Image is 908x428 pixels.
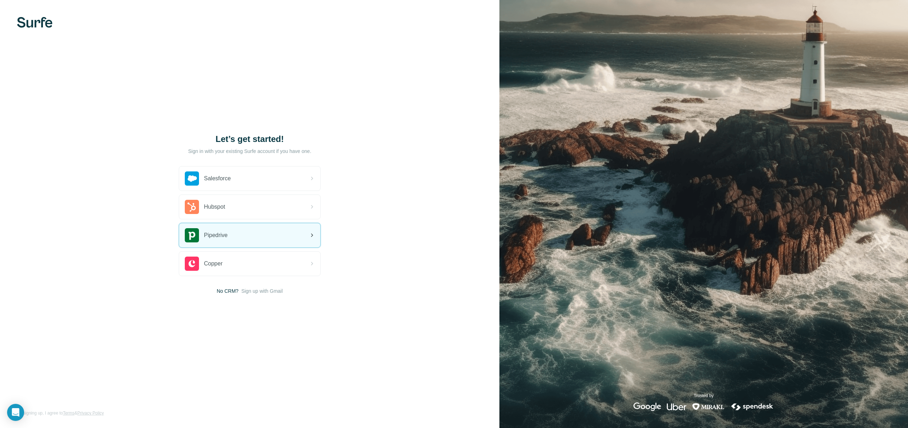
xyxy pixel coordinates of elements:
[204,174,231,183] span: Salesforce
[17,410,104,416] span: By signing up, I agree to &
[7,404,24,421] div: Open Intercom Messenger
[633,402,661,411] img: google's logo
[730,402,774,411] img: spendesk's logo
[185,171,199,186] img: salesforce's logo
[17,17,52,28] img: Surfe's logo
[63,411,74,416] a: Terms
[179,133,321,145] h1: Let’s get started!
[694,393,714,399] p: Trusted by
[204,203,225,211] span: Hubspot
[185,228,199,242] img: pipedrive's logo
[217,287,238,295] span: No CRM?
[692,402,725,411] img: mirakl's logo
[204,259,222,268] span: Copper
[77,411,104,416] a: Privacy Policy
[185,257,199,271] img: copper's logo
[241,287,283,295] button: Sign up with Gmail
[667,402,686,411] img: uber's logo
[185,200,199,214] img: hubspot's logo
[188,148,311,155] p: Sign in with your existing Surfe account if you have one.
[204,231,228,240] span: Pipedrive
